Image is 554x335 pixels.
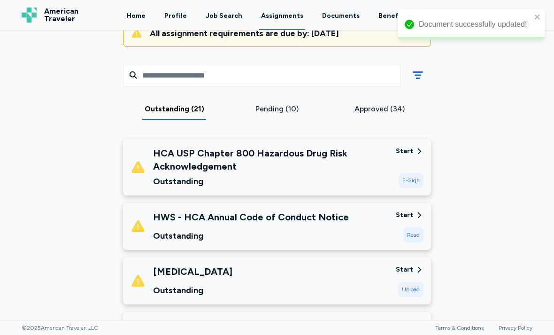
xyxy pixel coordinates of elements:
[399,173,423,188] div: E-Sign
[153,210,349,224] div: HWS - HCA Annual Code of Conduct Notice
[499,325,532,331] a: Privacy Policy
[332,103,427,115] div: Approved (34)
[153,319,223,333] div: Driver's License
[378,11,407,21] span: Benefits
[419,19,531,30] div: Document successfully updated!
[378,11,416,21] a: Benefits
[22,8,37,23] img: Logo
[230,103,325,115] div: Pending (10)
[206,11,242,21] div: Job Search
[396,319,413,329] div: Start
[259,1,305,30] a: Assignments
[127,103,222,115] div: Outstanding (21)
[534,13,541,21] button: close
[153,265,232,278] div: [MEDICAL_DATA]
[403,227,423,242] div: Read
[153,284,232,297] div: Outstanding
[398,282,423,297] div: Upload
[435,325,484,331] a: Terms & Conditions
[153,175,388,188] div: Outstanding
[22,324,98,332] span: © 2025 American Traveler, LLC
[153,147,388,173] div: HCA USP Chapter 800 Hazardous Drug Risk Acknowledgement
[396,210,413,220] div: Start
[150,28,423,39] div: All assignment requirements are due by: [DATE]
[396,265,413,274] div: Start
[153,229,349,242] div: Outstanding
[396,147,413,156] div: Start
[44,8,78,23] span: American Traveler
